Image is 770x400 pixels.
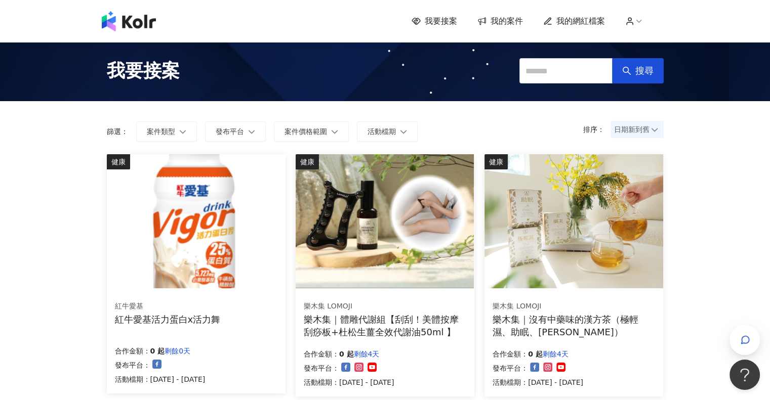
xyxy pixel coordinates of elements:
[425,16,457,27] span: 我要接案
[543,16,605,27] a: 我的網紅檔案
[107,127,128,136] p: 篩選：
[150,345,165,357] p: 0 起
[304,348,339,360] p: 合作金額：
[107,58,180,83] span: 我要接案
[115,373,206,385] p: 活動檔期：[DATE] - [DATE]
[493,348,528,360] p: 合作金額：
[304,362,339,374] p: 發布平台：
[543,348,569,360] p: 剩餘4天
[635,65,654,76] span: 搜尋
[304,301,466,312] div: 樂木集 LOMOJI
[205,121,266,142] button: 發布平台
[147,127,175,136] span: 案件類型
[285,127,327,136] span: 案件價格範圍
[477,16,523,27] a: 我的案件
[493,362,528,374] p: 發布平台：
[274,121,349,142] button: 案件價格範圍
[484,154,663,288] img: 樂木集｜沒有中藥味的漢方茶（極輕濕、助眠、亮妍）
[296,154,319,169] div: 健康
[528,348,543,360] p: 0 起
[491,16,523,27] span: 我的案件
[107,154,130,169] div: 健康
[493,301,655,312] div: 樂木集 LOMOJI
[556,16,605,27] span: 我的網紅檔案
[614,122,660,137] span: 日期新到舊
[493,376,583,388] p: 活動檔期：[DATE] - [DATE]
[622,66,631,75] span: search
[368,127,396,136] span: 活動檔期
[216,127,244,136] span: 發布平台
[353,348,379,360] p: 剩餘4天
[304,376,394,388] p: 活動檔期：[DATE] - [DATE]
[357,121,418,142] button: 活動檔期
[115,313,221,326] div: 紅牛愛基活力蛋白x活力舞
[583,125,611,134] p: 排序：
[412,16,457,27] a: 我要接案
[136,121,197,142] button: 案件類型
[730,360,760,390] iframe: Help Scout Beacon - Open
[304,313,466,338] div: 樂木集｜體雕代謝組【刮刮！美體按摩刮痧板+杜松生薑全效代謝油50ml 】
[115,359,150,371] p: 發布平台：
[484,154,508,169] div: 健康
[493,313,655,338] div: 樂木集｜沒有中藥味的漢方茶（極輕濕、助眠、[PERSON_NAME]）
[107,154,285,288] img: 活力蛋白配方營養素
[296,154,474,288] img: 體雕代謝組【刮刮！美體按摩刮痧板+杜松生薑全效代謝油50ml 】
[339,348,354,360] p: 0 起
[165,345,190,357] p: 剩餘0天
[115,345,150,357] p: 合作金額：
[115,301,221,312] div: 紅牛愛基
[102,11,156,31] img: logo
[612,58,664,83] button: 搜尋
